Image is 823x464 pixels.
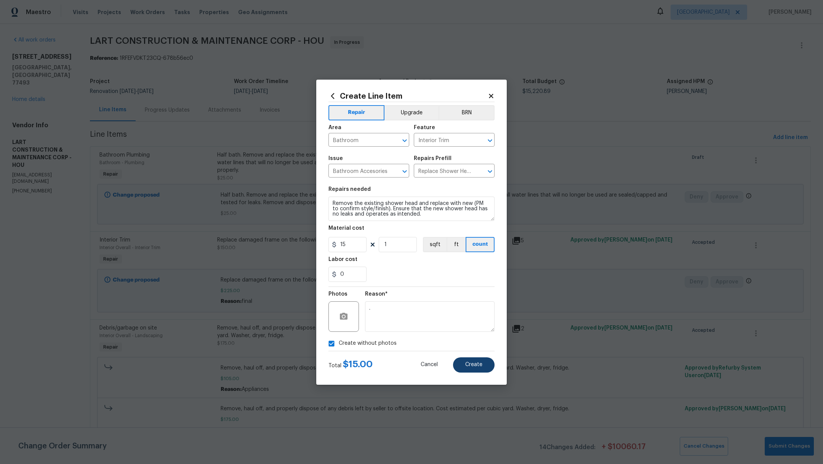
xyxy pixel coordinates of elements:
h2: Create Line Item [328,92,488,100]
h5: Feature [414,125,435,130]
button: Open [485,135,495,146]
button: Cancel [408,357,450,373]
h5: Material cost [328,226,364,231]
button: Upgrade [384,105,439,120]
h5: Reason* [365,291,387,297]
textarea: . [365,301,495,332]
span: Create [465,362,482,368]
button: BRN [439,105,495,120]
span: $ 15.00 [343,360,373,369]
span: Create without photos [339,339,397,347]
button: ft [447,237,466,252]
h5: Labor cost [328,257,357,262]
h5: Repairs needed [328,187,371,192]
h5: Photos [328,291,347,297]
textarea: Remove the existing shower head and replace with new (PM to confirm style/finish). Ensure that th... [328,197,495,221]
button: Repair [328,105,384,120]
h5: Issue [328,156,343,161]
button: Open [485,166,495,177]
div: Total [328,360,373,370]
button: count [466,237,495,252]
h5: Repairs Prefill [414,156,452,161]
button: sqft [423,237,447,252]
button: Open [399,135,410,146]
h5: Area [328,125,341,130]
button: Open [399,166,410,177]
span: Cancel [421,362,438,368]
button: Create [453,357,495,373]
